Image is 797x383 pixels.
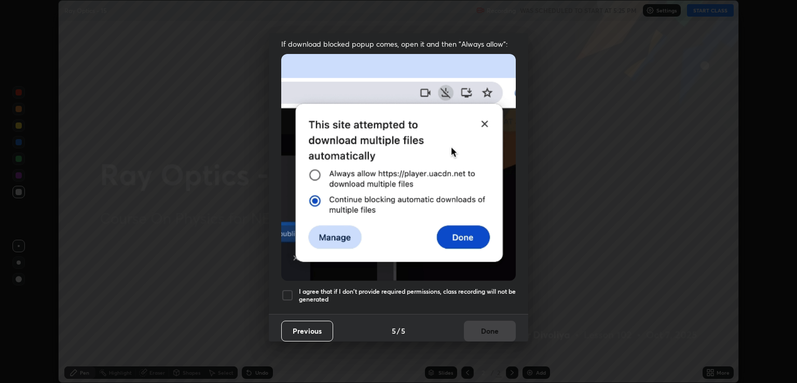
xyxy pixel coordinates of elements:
h4: 5 [392,325,396,336]
h4: / [397,325,400,336]
span: If download blocked popup comes, open it and then "Always allow": [281,39,516,49]
button: Previous [281,321,333,341]
h5: I agree that if I don't provide required permissions, class recording will not be generated [299,288,516,304]
h4: 5 [401,325,405,336]
img: downloads-permission-blocked.gif [281,54,516,281]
